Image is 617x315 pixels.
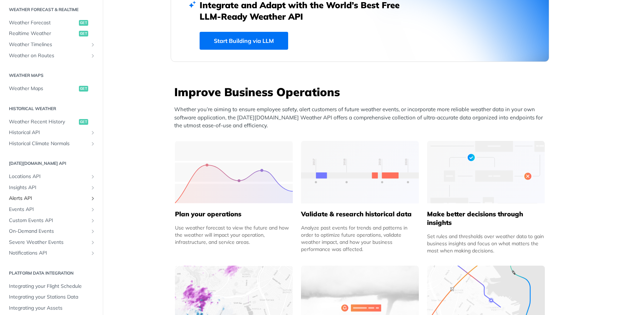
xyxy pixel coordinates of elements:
[90,218,96,223] button: Show subpages for Custom Events API
[9,140,88,147] span: Historical Climate Normals
[5,215,97,226] a: Custom Events APIShow subpages for Custom Events API
[175,210,293,218] h5: Plan your operations
[5,6,97,13] h2: Weather Forecast & realtime
[175,224,293,246] div: Use weather forecast to view the future and how the weather will impact your operation, infrastru...
[5,226,97,237] a: On-Demand EventsShow subpages for On-Demand Events
[5,292,97,302] a: Integrating your Stations Data
[9,206,88,213] span: Events API
[79,31,88,36] span: get
[5,193,97,204] a: Alerts APIShow subpages for Alerts API
[301,141,419,203] img: 13d7ca0-group-496-2.svg
[5,105,97,112] h2: Historical Weather
[5,303,97,314] a: Integrating your Assets
[90,250,96,256] button: Show subpages for Notifications API
[79,86,88,92] span: get
[5,204,97,215] a: Events APIShow subpages for Events API
[5,18,97,28] a: Weather Forecastget
[5,83,97,94] a: Weather Mapsget
[9,52,88,59] span: Weather on Routes
[9,129,88,136] span: Historical API
[5,72,97,79] h2: Weather Maps
[5,39,97,50] a: Weather TimelinesShow subpages for Weather Timelines
[9,173,88,180] span: Locations API
[9,228,88,235] span: On-Demand Events
[90,42,96,48] button: Show subpages for Weather Timelines
[427,233,545,254] div: Set rules and thresholds over weather data to gain business insights and focus on what matters th...
[9,195,88,202] span: Alerts API
[9,239,88,246] span: Severe Weather Events
[5,28,97,39] a: Realtime Weatherget
[175,141,293,203] img: 39565e8-group-4962x.svg
[9,217,88,224] span: Custom Events API
[9,19,77,26] span: Weather Forecast
[5,50,97,61] a: Weather on RoutesShow subpages for Weather on Routes
[79,119,88,125] span: get
[9,118,77,125] span: Weather Recent History
[427,210,545,227] h5: Make better decisions through insights
[9,184,88,191] span: Insights API
[90,53,96,59] button: Show subpages for Weather on Routes
[90,185,96,191] button: Show subpages for Insights API
[5,237,97,248] a: Severe Weather EventsShow subpages for Severe Weather Events
[5,160,97,167] h2: [DATE][DOMAIN_NAME] API
[5,248,97,259] a: Notifications APIShow subpages for Notifications API
[301,210,419,218] h5: Validate & research historical data
[427,141,545,203] img: a22d113-group-496-32x.svg
[79,20,88,26] span: get
[5,127,97,138] a: Historical APIShow subpages for Historical API
[90,130,96,136] button: Show subpages for Historical API
[90,228,96,234] button: Show subpages for On-Demand Events
[90,207,96,212] button: Show subpages for Events API
[5,270,97,276] h2: Platform DATA integration
[90,240,96,245] button: Show subpages for Severe Weather Events
[9,85,77,92] span: Weather Maps
[90,141,96,147] button: Show subpages for Historical Climate Normals
[9,283,96,290] span: Integrating your Flight Schedule
[5,182,97,193] a: Insights APIShow subpages for Insights API
[200,32,288,50] a: Start Building via LLM
[174,105,549,130] p: Whether you’re aiming to ensure employee safety, alert customers of future weather events, or inc...
[5,138,97,149] a: Historical Climate NormalsShow subpages for Historical Climate Normals
[90,196,96,201] button: Show subpages for Alerts API
[9,30,77,37] span: Realtime Weather
[5,117,97,127] a: Weather Recent Historyget
[301,224,419,253] div: Analyze past events for trends and patterns in order to optimize future operations, validate weat...
[5,281,97,292] a: Integrating your Flight Schedule
[9,41,88,48] span: Weather Timelines
[9,250,88,257] span: Notifications API
[90,174,96,179] button: Show subpages for Locations API
[174,84,549,100] h3: Improve Business Operations
[9,305,96,312] span: Integrating your Assets
[5,171,97,182] a: Locations APIShow subpages for Locations API
[9,294,96,301] span: Integrating your Stations Data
